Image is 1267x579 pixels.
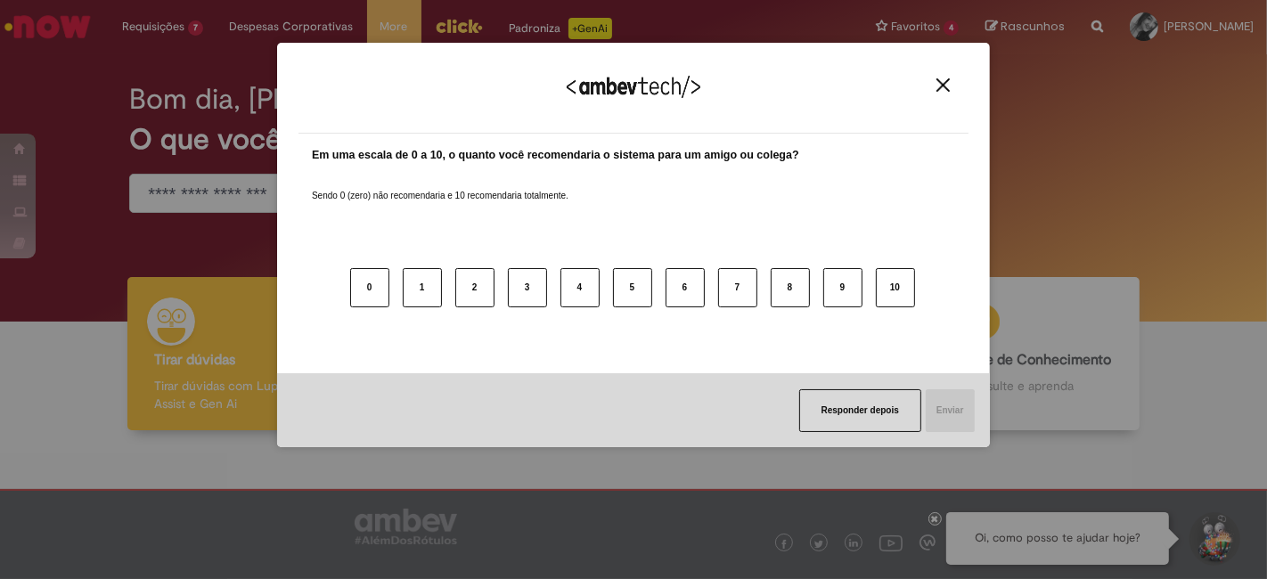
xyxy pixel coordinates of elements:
[312,168,568,202] label: Sendo 0 (zero) não recomendaria e 10 recomendaria totalmente.
[312,147,799,164] label: Em uma escala de 0 a 10, o quanto você recomendaria o sistema para um amigo ou colega?
[718,268,757,307] button: 7
[876,268,915,307] button: 10
[666,268,705,307] button: 6
[455,268,495,307] button: 2
[799,389,921,432] button: Responder depois
[613,268,652,307] button: 5
[508,268,547,307] button: 3
[403,268,442,307] button: 1
[350,268,389,307] button: 0
[567,76,700,98] img: Logo Ambevtech
[936,78,950,92] img: Close
[823,268,862,307] button: 9
[771,268,810,307] button: 8
[560,268,600,307] button: 4
[931,77,955,93] button: Close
